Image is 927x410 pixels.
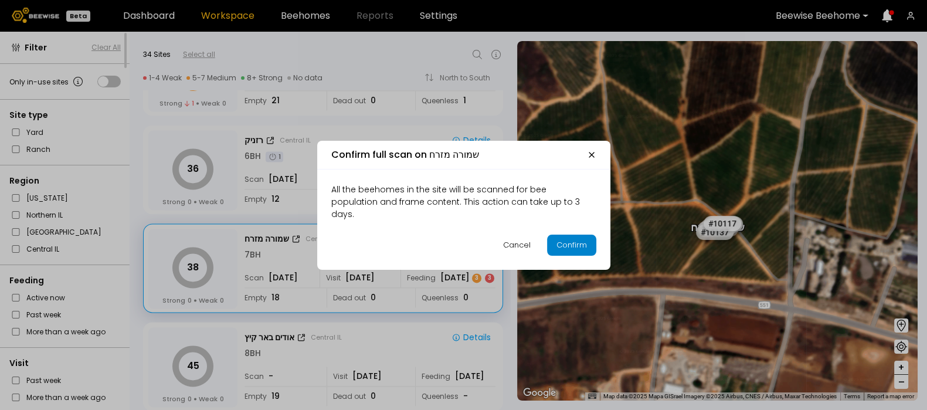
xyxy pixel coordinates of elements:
div: Cancel [503,239,531,251]
div: All the beehomes in the site will be scanned for bee population and frame content. This action ca... [317,170,610,235]
button: Cancel [494,235,540,256]
div: Confirm [556,239,587,251]
h2: Confirm full scan on שמורה מזרח [331,150,479,160]
button: Confirm [547,235,596,256]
